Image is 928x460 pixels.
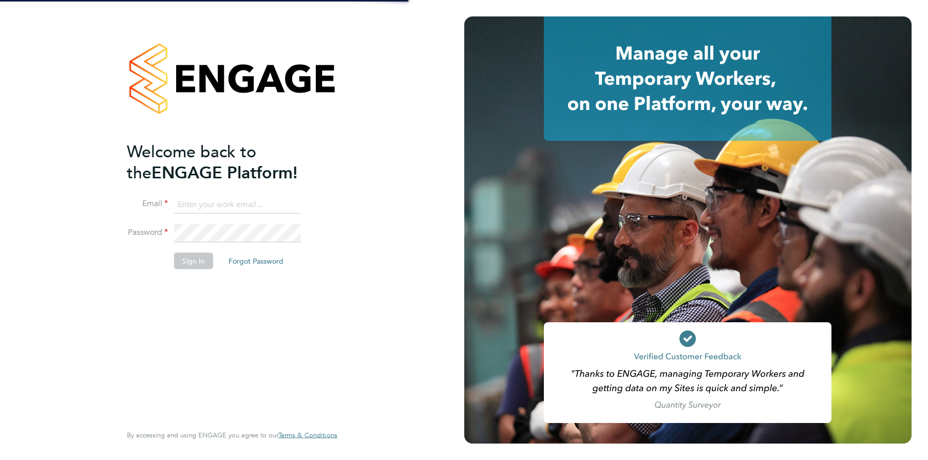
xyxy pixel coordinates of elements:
[127,141,256,182] span: Welcome back to the
[278,431,337,439] a: Terms & Conditions
[220,253,292,269] button: Forgot Password
[174,253,213,269] button: Sign In
[278,431,337,439] span: Terms & Conditions
[127,198,168,209] label: Email
[127,141,327,183] h2: ENGAGE Platform!
[127,431,337,439] span: By accessing and using ENGAGE you agree to our
[174,195,301,214] input: Enter your work email...
[127,227,168,238] label: Password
